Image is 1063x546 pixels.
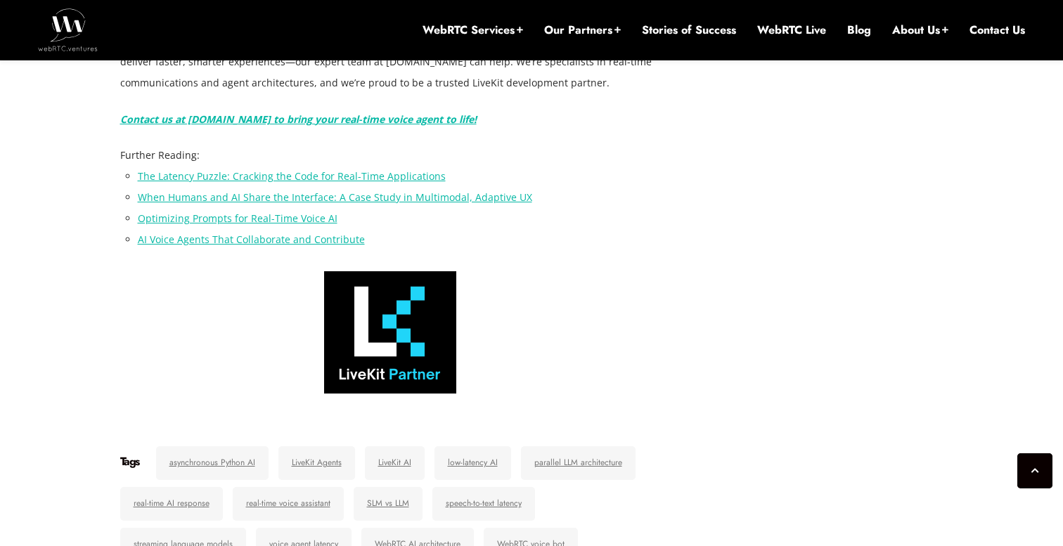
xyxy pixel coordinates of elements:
a: speech-to-text latency [432,487,535,521]
a: Contact Us [969,22,1025,38]
a: Blog [847,22,871,38]
a: SLM vs LLM [354,487,423,521]
a: Contact us at [DOMAIN_NAME] to bring your real-time voice agent to life! [120,112,477,126]
a: The Latency Puzzle: Cracking the Code for Real-Time Applications [138,169,446,183]
img: WebRTC.ventures [38,8,98,51]
a: About Us [892,22,948,38]
a: When Humans and AI Share the Interface: A Case Study in Multimodal, Adaptive UX [138,190,532,204]
img: WebRTC.ventures is a LiveKit development partner. [324,271,456,394]
a: WebRTC Live [757,22,826,38]
a: LiveKit Agents [278,446,355,480]
a: AI Voice Agents That Collaborate and Contribute [138,233,365,246]
a: Stories of Success [642,22,736,38]
p: If you’re building a Voice AI solution and want to explore how technologies like LiveKit and WebR... [120,30,662,93]
a: asynchronous Python AI [156,446,269,480]
a: real-time voice assistant [233,487,344,521]
a: parallel LLM architecture [521,446,636,480]
a: Optimizing Prompts for Real-Time Voice AI [138,212,337,225]
a: low-latency AI [434,446,511,480]
a: Our Partners [544,22,621,38]
a: WebRTC Services [423,22,523,38]
a: real-time AI response [120,487,223,521]
p: Further Reading: [120,145,662,166]
h6: Tags [120,455,139,469]
a: LiveKit AI [365,446,425,480]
